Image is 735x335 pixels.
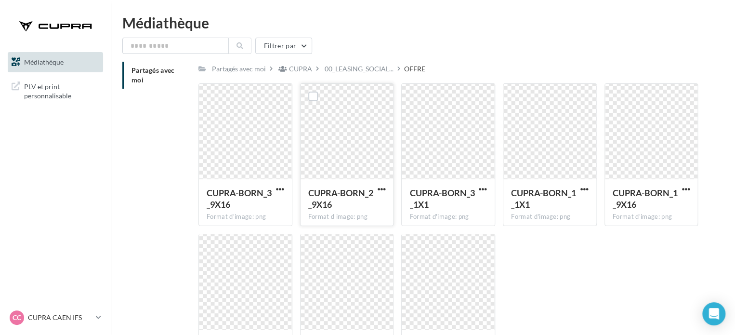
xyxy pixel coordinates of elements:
[13,313,21,322] span: CC
[409,213,487,221] div: Format d'image: png
[289,64,312,74] div: CUPRA
[613,213,690,221] div: Format d'image: png
[24,80,99,101] span: PLV et print personnalisable
[24,58,64,66] span: Médiathèque
[404,64,425,74] div: OFFRE
[207,188,272,210] span: CUPRA-BORN_3_9X16
[6,76,105,105] a: PLV et print personnalisable
[409,188,474,210] span: CUPRA-BORN_3_1X1
[613,188,678,210] span: CUPRA-BORN_1_9X16
[122,15,723,30] div: Médiathèque
[308,213,386,221] div: Format d'image: png
[8,308,103,327] a: CC CUPRA CAEN IFS
[131,66,175,84] span: Partagés avec moi
[325,64,394,74] span: 00_LEASING_SOCIAL...
[212,64,266,74] div: Partagés avec moi
[308,188,373,210] span: CUPRA-BORN_2_9X16
[255,38,312,54] button: Filtrer par
[702,302,725,325] div: Open Intercom Messenger
[6,52,105,72] a: Médiathèque
[511,213,589,221] div: Format d'image: png
[511,188,576,210] span: CUPRA-BORN_1_1X1
[28,313,92,322] p: CUPRA CAEN IFS
[207,213,284,221] div: Format d'image: png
